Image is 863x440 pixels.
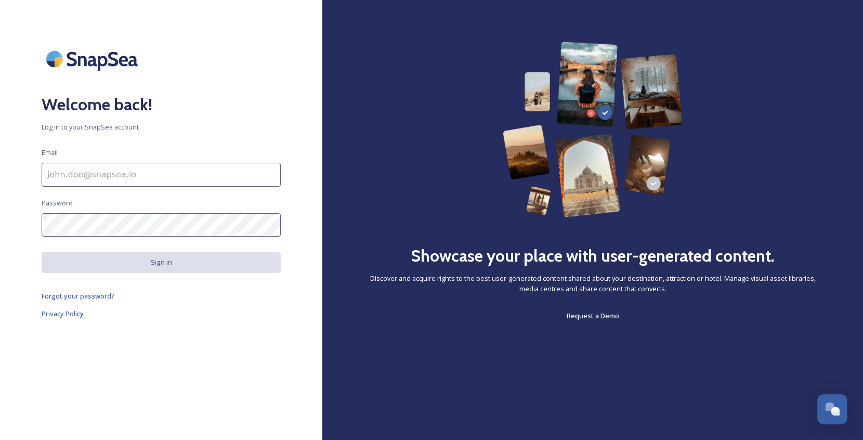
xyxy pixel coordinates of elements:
[42,290,281,302] a: Forgot your password?
[567,309,619,322] a: Request a Demo
[42,198,73,208] span: Password
[42,291,115,301] span: Forgot your password?
[42,163,281,187] input: john.doe@snapsea.io
[42,309,84,318] span: Privacy Policy
[42,148,58,158] span: Email
[42,92,281,117] h2: Welcome back!
[364,274,821,293] span: Discover and acquire rights to the best user-generated content shared about your destination, att...
[817,394,847,424] button: Open Chat
[567,311,619,320] span: Request a Demo
[42,307,281,320] a: Privacy Policy
[42,42,146,76] img: SnapSea Logo
[42,122,281,132] span: Log in to your SnapSea account
[411,243,775,268] h2: Showcase your place with user-generated content.
[42,252,281,273] button: Sign in
[503,42,682,217] img: 63b42ca75bacad526042e722_Group%20154-p-800.png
